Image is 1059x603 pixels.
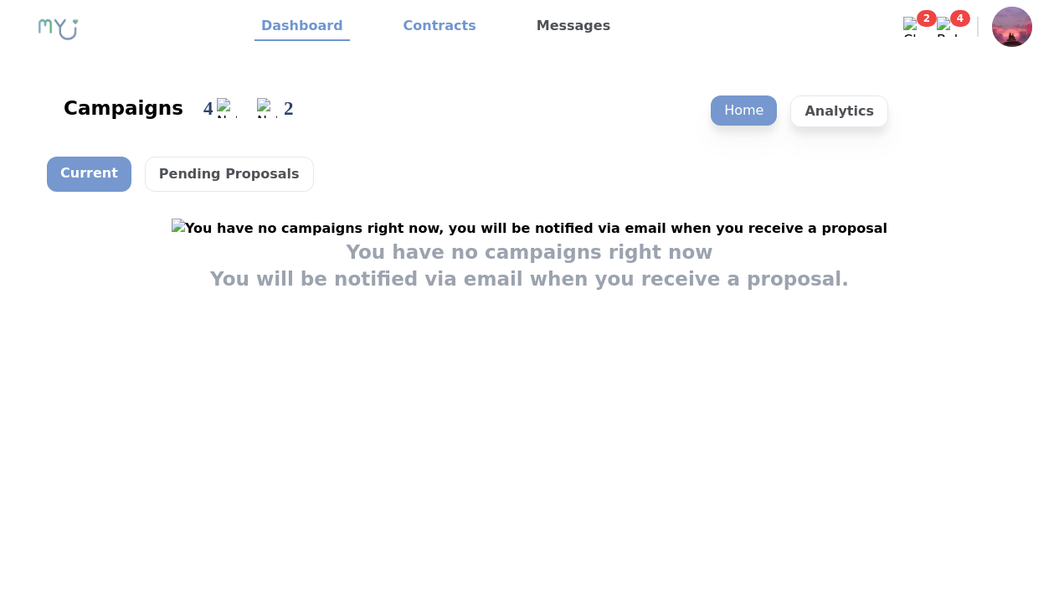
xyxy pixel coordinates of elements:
[790,95,888,127] p: Analytics
[47,157,131,192] p: Current
[284,94,297,123] div: 2
[217,98,237,118] img: Notification
[172,219,887,239] img: You have no campaigns right now, you will be notified via email when you receive a proposal
[346,239,712,265] h1: You have no campaigns right now
[64,95,183,121] div: Campaigns
[992,7,1032,47] img: Profile
[210,265,849,292] h1: You will be notified via email when you receive a proposal.
[950,10,970,27] span: 4
[254,13,350,41] a: Dashboard
[397,13,483,41] a: Contracts
[257,98,277,118] img: Notification
[711,95,777,126] p: Home
[903,17,923,37] img: Chat
[937,17,957,37] img: Bell
[530,13,617,41] a: Messages
[917,10,937,27] span: 2
[145,157,314,192] p: Pending Proposals
[203,94,217,123] div: 4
